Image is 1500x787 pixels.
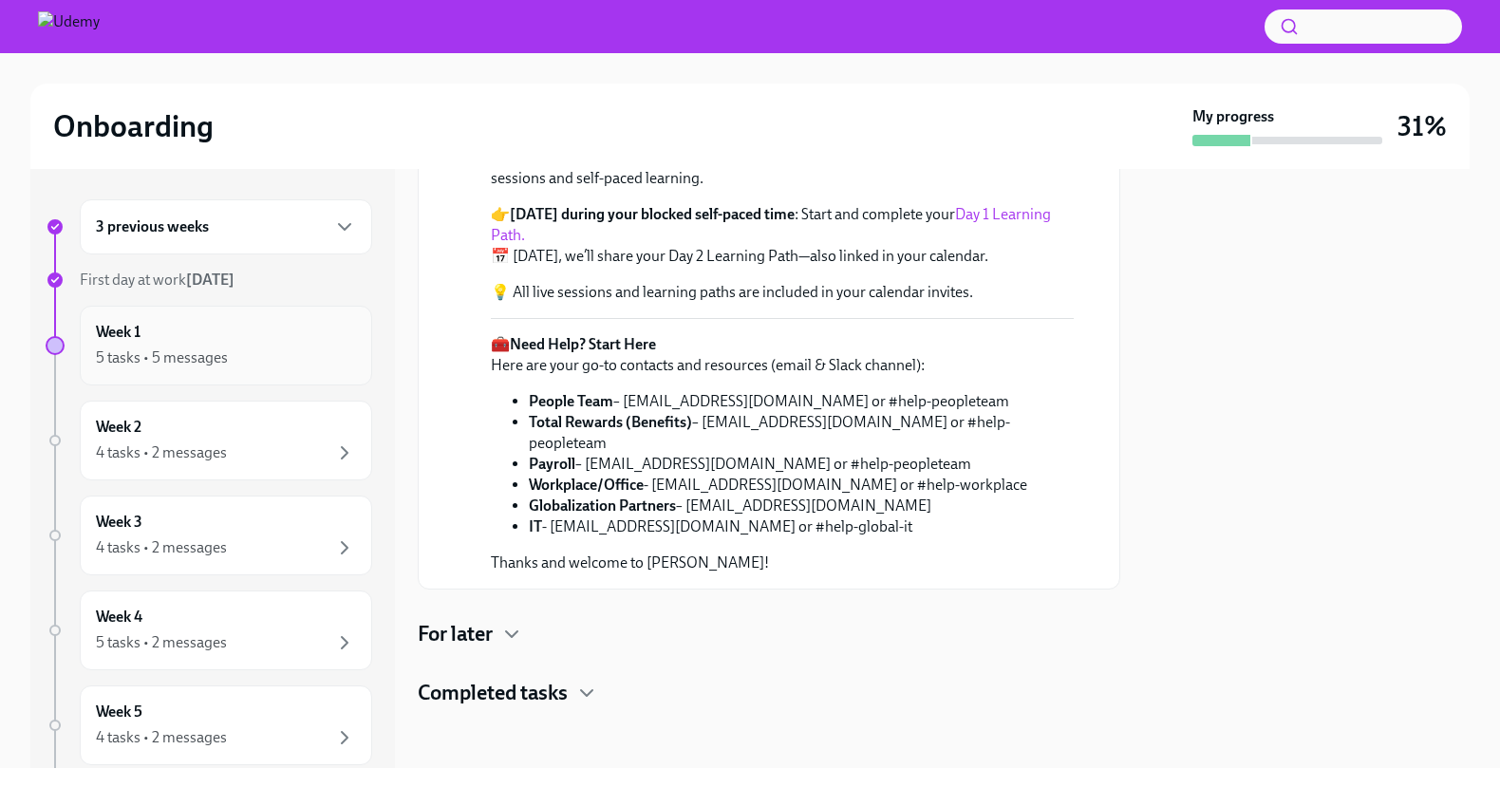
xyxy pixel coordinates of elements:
[529,412,1074,454] li: – [EMAIL_ADDRESS][DOMAIN_NAME] or #help-peopleteam
[46,496,372,575] a: Week 34 tasks • 2 messages
[418,620,493,648] h4: For later
[418,679,1120,707] div: Completed tasks
[529,413,692,431] strong: Total Rewards (Benefits)
[46,590,372,670] a: Week 45 tasks • 2 messages
[529,392,613,410] strong: People Team
[510,205,795,223] strong: [DATE] during your blocked self-paced time
[53,107,214,145] h2: Onboarding
[96,347,228,368] div: 5 tasks • 5 messages
[96,607,142,628] h6: Week 4
[529,476,644,494] strong: Workplace/Office
[46,306,372,385] a: Week 15 tasks • 5 messages
[491,334,1074,376] p: 🧰 Here are your go-to contacts and resources (email & Slack channel):
[46,685,372,765] a: Week 54 tasks • 2 messages
[529,391,1074,412] li: – [EMAIL_ADDRESS][DOMAIN_NAME] or #help-peopleteam
[1192,106,1274,127] strong: My progress
[96,442,227,463] div: 4 tasks • 2 messages
[38,11,100,42] img: Udemy
[96,537,227,558] div: 4 tasks • 2 messages
[510,335,656,353] strong: Need Help? Start Here
[46,401,372,480] a: Week 24 tasks • 2 messages
[96,632,227,653] div: 5 tasks • 2 messages
[491,553,1074,573] p: Thanks and welcome to [PERSON_NAME]!
[46,270,372,290] a: First day at work[DATE]
[529,497,676,515] strong: Globalization Partners
[96,322,141,343] h6: Week 1
[96,727,227,748] div: 4 tasks • 2 messages
[186,271,234,289] strong: [DATE]
[80,271,234,289] span: First day at work
[491,282,1074,303] p: 💡 All live sessions and learning paths are included in your calendar invites.
[418,679,568,707] h4: Completed tasks
[529,455,575,473] strong: Payroll
[529,496,1074,516] li: – [EMAIL_ADDRESS][DOMAIN_NAME]
[529,517,542,535] strong: IT
[96,512,142,533] h6: Week 3
[1397,109,1447,143] h3: 31%
[96,216,209,237] h6: 3 previous weeks
[529,454,1074,475] li: – [EMAIL_ADDRESS][DOMAIN_NAME] or #help-peopleteam
[80,199,372,254] div: 3 previous weeks
[418,620,1120,648] div: For later
[529,516,1074,537] li: - [EMAIL_ADDRESS][DOMAIN_NAME] or #help-global-it
[491,204,1074,267] p: 👉 : Start and complete your 📅 [DATE], we’ll share your Day 2 Learning Path—also linked in your ca...
[96,417,141,438] h6: Week 2
[529,475,1074,496] li: - [EMAIL_ADDRESS][DOMAIN_NAME] or #help-workplace
[96,702,142,722] h6: Week 5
